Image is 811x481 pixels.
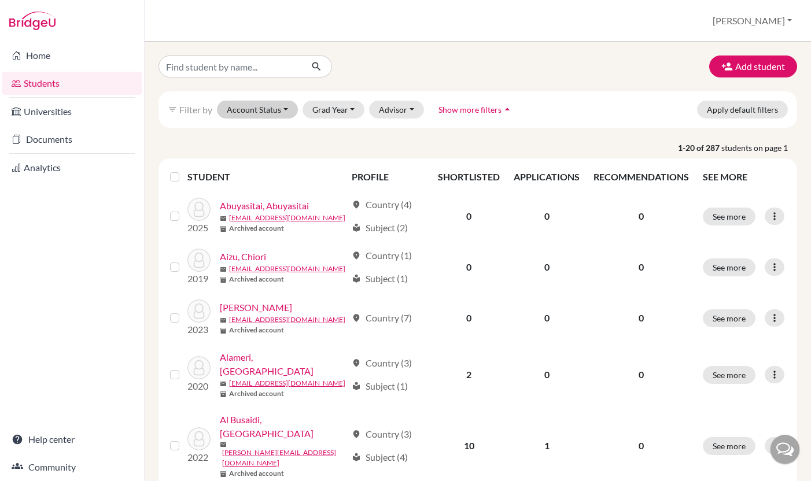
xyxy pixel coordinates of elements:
[222,447,346,468] a: [PERSON_NAME][EMAIL_ADDRESS][DOMAIN_NAME]
[703,309,755,327] button: See more
[220,471,227,478] span: inventory_2
[220,301,292,314] a: [PERSON_NAME]
[27,8,50,18] span: Help
[352,358,361,368] span: location_on
[217,101,298,119] button: Account Status
[352,382,361,391] span: local_library
[187,249,211,272] img: Aizu, Chiori
[220,327,227,334] span: inventory_2
[220,441,227,448] span: mail
[352,427,412,441] div: Country (3)
[229,468,284,479] b: Archived account
[352,274,361,283] span: local_library
[220,250,266,264] a: Aizu, Chiori
[431,163,507,191] th: SHORTLISTED
[220,276,227,283] span: inventory_2
[352,198,412,212] div: Country (4)
[507,293,587,343] td: 0
[507,191,587,242] td: 0
[703,258,755,276] button: See more
[709,55,797,77] button: Add student
[369,101,424,119] button: Advisor
[303,101,365,119] button: Grad Year
[229,388,284,399] b: Archived account
[229,378,345,388] a: [EMAIL_ADDRESS][DOMAIN_NAME]
[593,260,689,274] p: 0
[352,200,361,209] span: location_on
[703,208,755,225] button: See more
[2,44,142,67] a: Home
[593,311,689,325] p: 0
[229,223,284,234] b: Archived account
[220,266,227,273] span: mail
[431,191,507,242] td: 0
[187,198,211,221] img: Abuyasitai, Abuyasitai
[2,156,142,179] a: Analytics
[502,103,513,115] i: arrow_drop_up
[352,251,361,260] span: location_on
[438,105,502,114] span: Show more filters
[352,450,408,464] div: Subject (4)
[696,163,792,191] th: SEE MORE
[2,128,142,151] a: Documents
[220,199,309,213] a: Abuyasitai, Abuyasitai
[229,325,284,335] b: Archived account
[2,456,142,479] a: Community
[2,428,142,451] a: Help center
[352,430,361,439] span: location_on
[220,225,227,232] span: inventory_2
[352,272,408,286] div: Subject (1)
[352,221,408,235] div: Subject (2)
[507,163,587,191] th: APPLICATIONS
[352,313,361,323] span: location_on
[158,55,302,77] input: Find student by name...
[220,350,346,378] a: Alameri, [GEOGRAPHIC_DATA]
[187,379,211,393] p: 2020
[431,293,507,343] td: 0
[187,427,211,450] img: Al Busaidi, Haitham
[507,343,587,406] td: 0
[429,101,523,119] button: Show more filtersarrow_drop_up
[187,323,211,336] p: 2023
[352,379,408,393] div: Subject (1)
[2,72,142,95] a: Students
[220,391,227,398] span: inventory_2
[220,413,346,441] a: Al Busaidi, [GEOGRAPHIC_DATA]
[431,343,507,406] td: 2
[229,213,345,223] a: [EMAIL_ADDRESS][DOMAIN_NAME]
[352,223,361,232] span: local_library
[168,105,177,114] i: filter_list
[229,264,345,274] a: [EMAIL_ADDRESS][DOMAIN_NAME]
[187,163,345,191] th: STUDENT
[721,142,797,154] span: students on page 1
[229,274,284,284] b: Archived account
[2,100,142,123] a: Universities
[697,101,788,119] button: Apply default filters
[220,215,227,222] span: mail
[345,163,431,191] th: PROFILE
[187,221,211,235] p: 2025
[352,249,412,262] div: Country (1)
[352,311,412,325] div: Country (7)
[593,209,689,223] p: 0
[593,439,689,453] p: 0
[187,356,211,379] img: Alameri, Omran
[9,12,56,30] img: Bridge-U
[187,450,211,464] p: 2022
[187,272,211,286] p: 2019
[220,380,227,387] span: mail
[431,242,507,293] td: 0
[507,242,587,293] td: 0
[703,366,755,384] button: See more
[587,163,696,191] th: RECOMMENDATIONS
[678,142,721,154] strong: 1-20 of 287
[220,317,227,324] span: mail
[179,104,212,115] span: Filter by
[229,314,345,325] a: [EMAIL_ADDRESS][DOMAIN_NAME]
[703,437,755,455] button: See more
[187,299,211,323] img: Akiyoshi, Shotaro
[352,453,361,462] span: local_library
[593,368,689,382] p: 0
[352,356,412,370] div: Country (3)
[707,10,797,32] button: [PERSON_NAME]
